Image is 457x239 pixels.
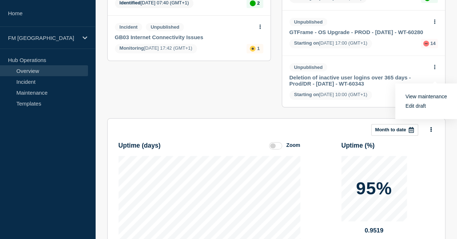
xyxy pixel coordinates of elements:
span: Starting on [294,92,319,97]
h3: Uptime ( days ) [119,142,161,149]
span: [DATE] 17:00 (GMT+1) [289,39,372,48]
a: GTFrame - OS Upgrade - PROD - [DATE] - WT-60280 [289,29,428,35]
span: Unpublished [289,18,328,26]
p: 95% [356,180,392,197]
a: GB03 Internet Connectivity Issues [115,34,253,40]
span: Monitoring [120,45,144,51]
p: Month to date [375,127,406,132]
span: Incident [115,23,143,31]
button: Month to date [371,124,418,136]
span: Unpublished [146,23,184,31]
p: FM [GEOGRAPHIC_DATA] [8,35,78,41]
a: View maintenance [405,94,447,99]
span: [DATE] 17:42 (GMT+1) [115,44,197,53]
p: 1 [257,46,260,51]
a: Edit draft [405,103,426,109]
span: Starting on [294,40,319,46]
div: affected [250,46,256,51]
p: 14 [430,41,436,46]
span: Unpublished [289,63,328,71]
div: up [250,0,256,6]
p: 0.9519 [341,227,407,234]
h3: Uptime ( % ) [341,142,375,149]
span: [DATE] 10:00 (GMT+1) [289,90,372,100]
p: 2 [257,0,260,6]
a: Deletion of inactive user logins over 365 days - Prod/DR - [DATE] - WT-60343 [289,74,428,87]
div: Zoom [286,142,300,148]
div: down [423,41,429,46]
